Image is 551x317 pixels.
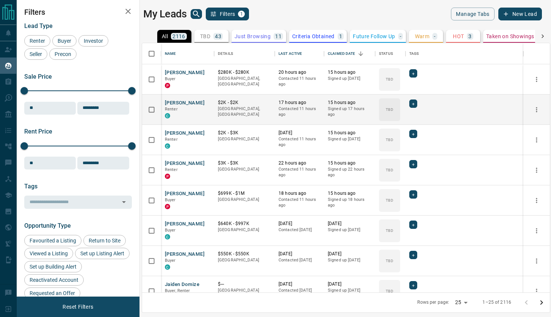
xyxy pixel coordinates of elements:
p: Signed up 17 hours ago [328,106,371,118]
p: Signed up [DATE] [328,287,371,294]
button: search button [191,9,202,19]
span: + [412,221,415,228]
div: Last Active [279,43,302,64]
span: Favourited a Listing [27,238,79,244]
p: Signed up [DATE] [328,227,371,233]
p: Rows per page: [417,299,449,306]
button: Manage Tabs [451,8,494,20]
p: $2K - $3K [218,130,271,136]
p: 15 hours ago [328,69,371,76]
div: Details [214,43,275,64]
p: $3K - $3K [218,160,271,166]
button: more [531,195,542,206]
span: + [412,100,415,107]
div: Return to Site [83,235,126,246]
p: Criteria Obtained [292,34,335,39]
p: TBD [386,228,393,233]
div: Tags [409,43,419,64]
div: Tags [405,43,523,64]
div: 25 [452,297,470,308]
button: Filters1 [206,8,249,20]
p: 2116 [172,34,185,39]
span: Set up Listing Alert [78,250,127,256]
p: Contacted 11 hours ago [279,106,320,118]
span: + [412,191,415,198]
button: [PERSON_NAME] [165,130,205,137]
p: $2K - $2K [218,99,271,106]
div: + [409,69,417,78]
span: Tags [24,183,38,190]
p: 15 hours ago [328,130,371,136]
span: Requested an Offer [27,290,78,296]
button: [PERSON_NAME] [165,160,205,167]
p: Contacted [DATE] [279,227,320,233]
p: 15 hours ago [328,190,371,197]
button: Jaiden Domize [165,281,199,288]
div: Renter [24,35,50,47]
span: + [412,70,415,77]
div: Buyer [52,35,77,47]
p: [DATE] [328,281,371,287]
span: Viewed a Listing [27,250,70,256]
div: Status [375,43,405,64]
p: Contacted 11 hours ago [279,136,320,148]
h1: My Leads [143,8,187,20]
p: 17 hours ago [279,99,320,106]
p: TBD [386,197,393,203]
p: Future Follow Up [353,34,395,39]
p: Signed up 22 hours ago [328,166,371,178]
p: [DATE] [328,221,371,227]
div: + [409,251,417,259]
p: 15 hours ago [328,99,371,106]
p: Contacted [DATE] [279,257,320,263]
div: Name [161,43,214,64]
button: [PERSON_NAME] [165,99,205,107]
span: Reactivated Account [27,277,81,283]
span: Rent Price [24,128,52,135]
button: more [531,225,542,236]
div: property.ca [165,174,170,179]
p: Contacted 11 hours ago [279,76,320,87]
div: condos.ca [165,143,170,149]
h2: Filters [24,8,132,17]
p: - [434,34,435,39]
p: $699K - $1M [218,190,271,197]
span: + [412,130,415,138]
p: $640K - $997K [218,221,271,227]
button: [PERSON_NAME] [165,69,205,76]
span: + [412,281,415,289]
p: [DATE] [328,251,371,257]
button: [PERSON_NAME] [165,190,205,197]
button: more [531,134,542,146]
p: All [162,34,168,39]
p: 18 hours ago [279,190,320,197]
button: more [531,74,542,85]
p: Signed up [DATE] [328,76,371,82]
p: [GEOGRAPHIC_DATA] [218,227,271,233]
p: 11 [275,34,282,39]
p: Signed up [DATE] [328,257,371,263]
button: Sort [355,48,366,59]
div: Reactivated Account [24,274,84,286]
span: + [412,251,415,259]
p: Contacted 11 hours ago [279,197,320,208]
p: 22 hours ago [279,160,320,166]
span: Buyer [165,197,176,202]
p: 3 [468,34,471,39]
p: [DATE] [279,281,320,287]
span: Seller [27,51,45,57]
button: more [531,104,542,115]
div: condos.ca [165,264,170,270]
div: + [409,281,417,289]
div: Set up Listing Alert [75,248,130,259]
button: [PERSON_NAME] [165,251,205,258]
button: more [531,165,542,176]
span: Renter [165,107,178,112]
p: Signed up [DATE] [328,136,371,142]
p: TBD [386,107,393,112]
p: TBD [386,167,393,173]
p: [GEOGRAPHIC_DATA] [218,287,271,294]
div: + [409,160,417,168]
div: condos.ca [165,234,170,239]
p: 43 [215,34,221,39]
